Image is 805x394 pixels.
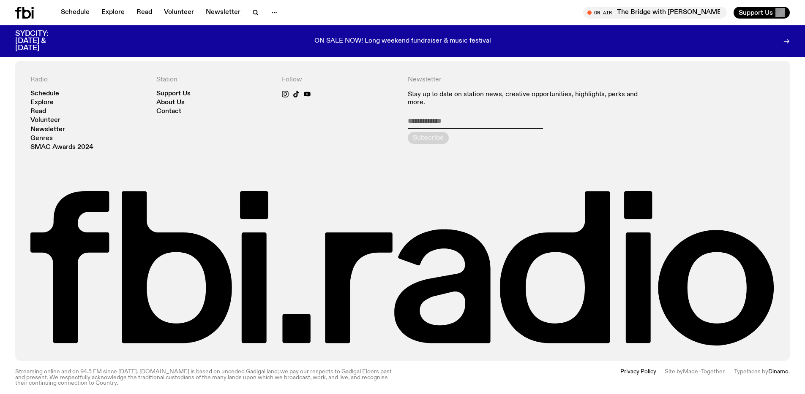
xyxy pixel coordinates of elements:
[30,100,54,106] a: Explore
[683,369,724,375] a: Made–Together
[201,7,246,19] a: Newsletter
[156,91,191,97] a: Support Us
[314,38,491,45] p: ON SALE NOW! Long weekend fundraiser & music festival
[15,369,398,386] p: Streaming online and on 94.5 FM since [DATE]. [DOMAIN_NAME] is based on unceded Gadigal land; we ...
[789,369,790,375] span: .
[734,7,790,19] button: Support Us
[30,91,59,97] a: Schedule
[30,108,46,115] a: Read
[724,369,726,375] span: .
[583,7,727,19] button: On AirThe Bridge with [PERSON_NAME]
[665,369,683,375] span: Site by
[131,7,157,19] a: Read
[30,76,146,84] h4: Radio
[734,369,768,375] span: Typefaces by
[96,7,130,19] a: Explore
[768,369,789,375] a: Dinamo
[408,132,449,144] button: Subscribe
[408,91,649,107] p: Stay up to date on station news, creative opportunities, highlights, perks and more.
[15,30,69,52] h3: SYDCITY: [DATE] & [DATE]
[739,9,773,16] span: Support Us
[156,76,272,84] h4: Station
[30,127,65,133] a: Newsletter
[620,369,656,386] a: Privacy Policy
[408,76,649,84] h4: Newsletter
[156,108,181,115] a: Contact
[56,7,95,19] a: Schedule
[156,100,185,106] a: About Us
[30,144,93,151] a: SMAC Awards 2024
[159,7,199,19] a: Volunteer
[30,117,60,124] a: Volunteer
[30,135,53,142] a: Genres
[282,76,398,84] h4: Follow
